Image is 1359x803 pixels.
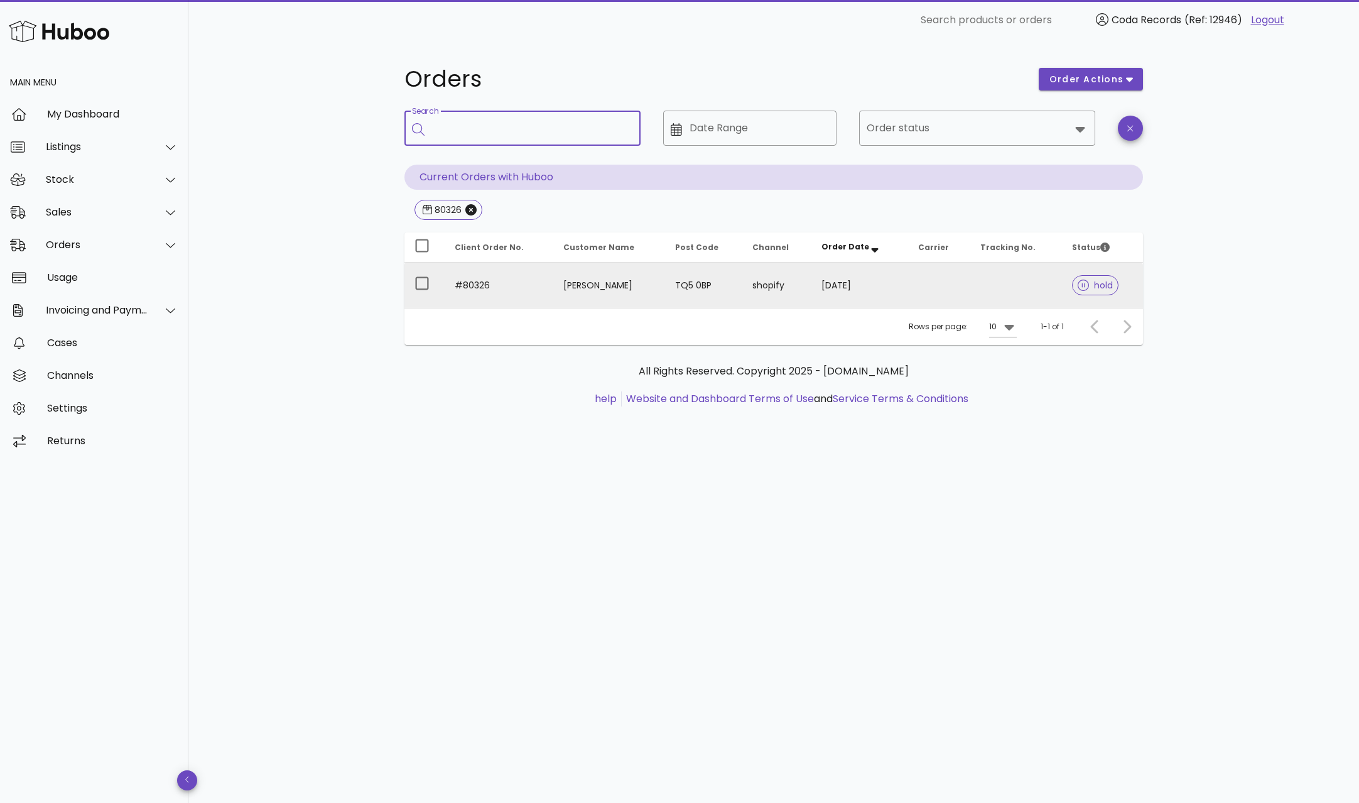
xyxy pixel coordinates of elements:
[46,173,148,185] div: Stock
[989,321,997,332] div: 10
[859,111,1095,146] div: Order status
[742,232,811,263] th: Channel
[1039,68,1143,90] button: order actions
[414,364,1133,379] p: All Rights Reserved. Copyright 2025 - [DOMAIN_NAME]
[622,391,968,407] li: and
[47,337,178,349] div: Cases
[811,232,908,263] th: Order Date: Sorted descending. Activate to remove sorting.
[1041,321,1064,332] div: 1-1 of 1
[455,242,524,253] span: Client Order No.
[445,263,553,308] td: #80326
[47,369,178,381] div: Channels
[1078,281,1113,290] span: hold
[989,317,1017,337] div: 10Rows per page:
[1062,232,1143,263] th: Status
[553,263,664,308] td: [PERSON_NAME]
[970,232,1063,263] th: Tracking No.
[1072,242,1110,253] span: Status
[752,242,789,253] span: Channel
[46,304,148,316] div: Invoicing and Payments
[404,68,1024,90] h1: Orders
[47,271,178,283] div: Usage
[1184,13,1242,27] span: (Ref: 12946)
[47,108,178,120] div: My Dashboard
[626,391,814,406] a: Website and Dashboard Terms of Use
[742,263,811,308] td: shopify
[1049,73,1124,86] span: order actions
[980,242,1036,253] span: Tracking No.
[833,391,968,406] a: Service Terms & Conditions
[909,309,1017,345] div: Rows per page:
[665,232,742,263] th: Post Code
[465,204,477,216] button: Close
[918,242,949,253] span: Carrier
[445,232,553,263] th: Client Order No.
[553,232,664,263] th: Customer Name
[47,402,178,414] div: Settings
[1112,13,1181,27] span: Coda Records
[665,263,742,308] td: TQ5 0BP
[432,204,462,216] div: 80326
[908,232,970,263] th: Carrier
[47,435,178,447] div: Returns
[821,241,869,252] span: Order Date
[46,206,148,218] div: Sales
[1251,13,1284,28] a: Logout
[46,239,148,251] div: Orders
[595,391,617,406] a: help
[9,18,109,45] img: Huboo Logo
[811,263,908,308] td: [DATE]
[563,242,634,253] span: Customer Name
[46,141,148,153] div: Listings
[412,107,438,116] label: Search
[404,165,1143,190] p: Current Orders with Huboo
[675,242,718,253] span: Post Code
